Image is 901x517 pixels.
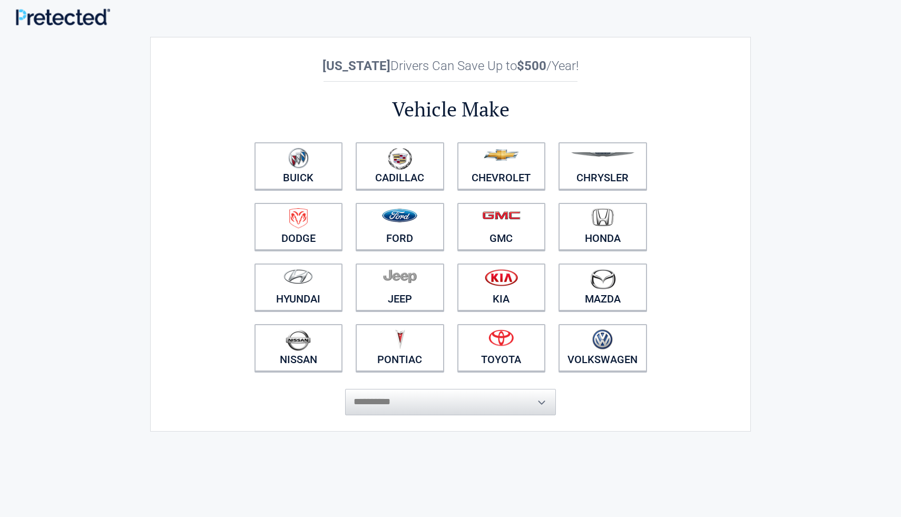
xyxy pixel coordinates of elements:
[383,269,417,284] img: jeep
[322,58,390,73] b: [US_STATE]
[559,142,647,190] a: Chrysler
[457,324,546,372] a: Toyota
[592,208,614,227] img: honda
[484,149,519,161] img: chevrolet
[254,203,343,250] a: Dodge
[382,209,417,222] img: ford
[356,264,444,311] a: Jeep
[488,329,514,346] img: toyota
[288,148,309,169] img: buick
[254,264,343,311] a: Hyundai
[16,8,110,25] img: Main Logo
[559,264,647,311] a: Mazda
[248,58,653,73] h2: Drivers Can Save Up to /Year
[356,324,444,372] a: Pontiac
[590,269,616,289] img: mazda
[283,269,313,284] img: hyundai
[356,142,444,190] a: Cadillac
[356,203,444,250] a: Ford
[289,208,308,229] img: dodge
[286,329,311,351] img: nissan
[254,142,343,190] a: Buick
[388,148,412,170] img: cadillac
[592,329,613,350] img: volkswagen
[559,203,647,250] a: Honda
[517,58,546,73] b: $500
[457,203,546,250] a: GMC
[395,329,405,349] img: pontiac
[482,211,521,220] img: gmc
[254,324,343,372] a: Nissan
[248,96,653,123] h2: Vehicle Make
[457,142,546,190] a: Chevrolet
[457,264,546,311] a: Kia
[485,269,518,286] img: kia
[571,152,635,157] img: chrysler
[559,324,647,372] a: Volkswagen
